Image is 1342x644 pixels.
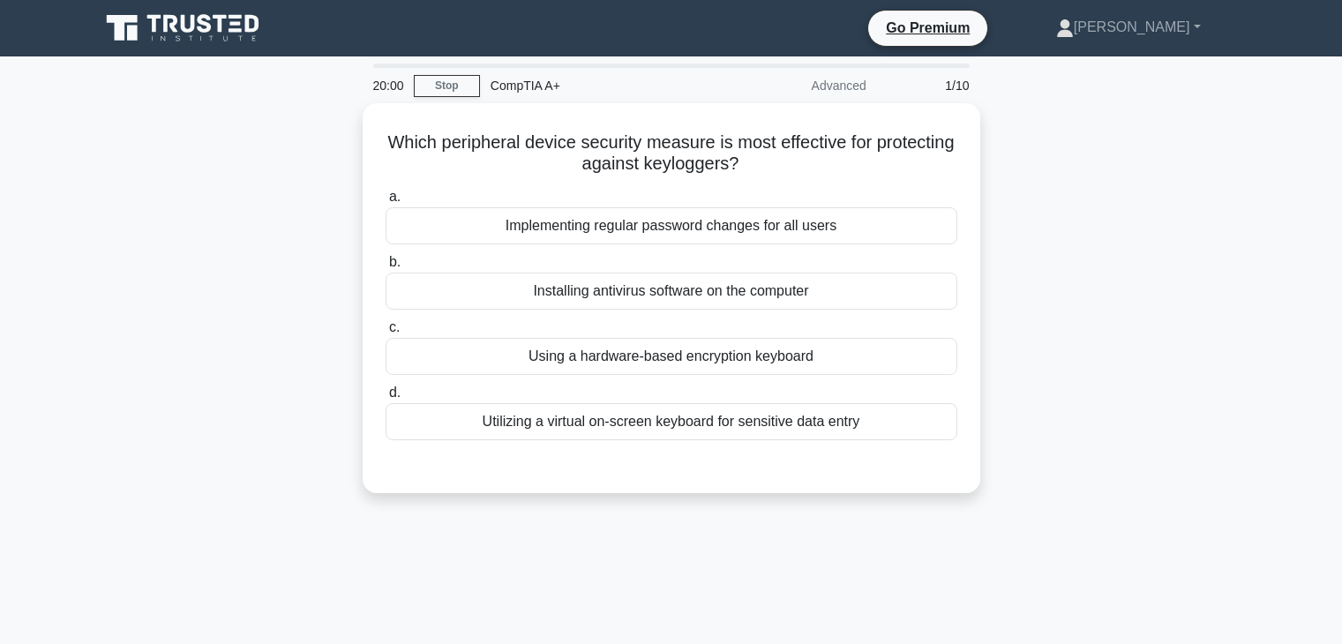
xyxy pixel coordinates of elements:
div: Utilizing a virtual on-screen keyboard for sensitive data entry [386,403,957,440]
span: b. [389,254,401,269]
div: 20:00 [363,68,414,103]
div: Implementing regular password changes for all users [386,207,957,244]
div: 1/10 [877,68,980,103]
span: c. [389,319,400,334]
a: [PERSON_NAME] [1014,10,1243,45]
a: Stop [414,75,480,97]
h5: Which peripheral device security measure is most effective for protecting against keyloggers? [384,131,959,176]
span: a. [389,189,401,204]
div: Using a hardware-based encryption keyboard [386,338,957,375]
span: d. [389,385,401,400]
div: Advanced [723,68,877,103]
div: Installing antivirus software on the computer [386,273,957,310]
div: CompTIA A+ [480,68,723,103]
a: Go Premium [875,17,980,39]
